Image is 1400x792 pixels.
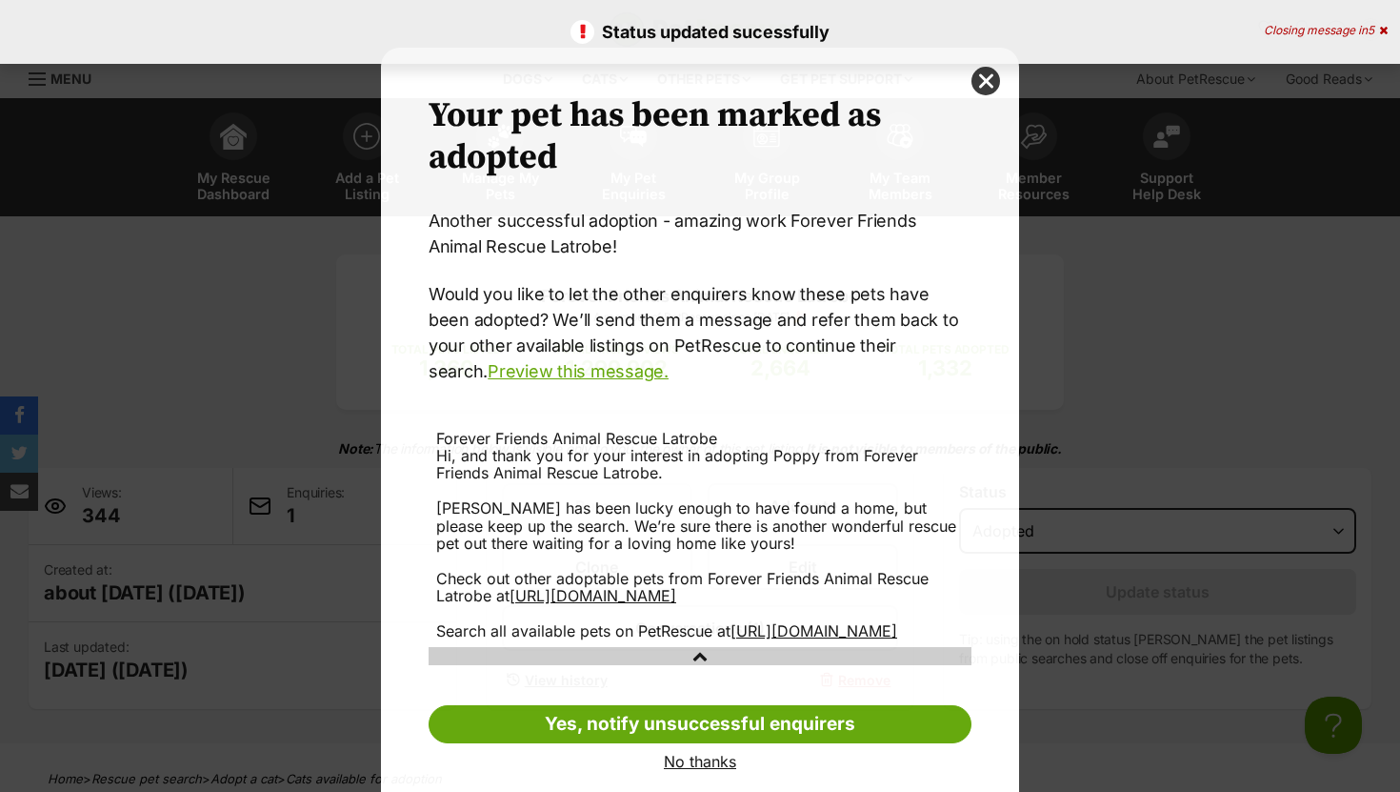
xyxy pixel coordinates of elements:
[971,67,1000,95] button: close
[436,447,964,640] div: Hi, and thank you for your interest in adopting Poppy from Forever Friends Animal Rescue Latrobe....
[429,753,971,770] a: No thanks
[429,95,971,179] h2: Your pet has been marked as adopted
[1264,24,1388,37] div: Closing message in
[429,705,971,743] a: Yes, notify unsuccessful enquirers
[429,208,971,259] p: Another successful adoption - amazing work Forever Friends Animal Rescue Latrobe!
[429,281,971,384] p: Would you like to let the other enquirers know these pets have been adopted? We’ll send them a me...
[1368,23,1374,37] span: 5
[19,19,1381,45] p: Status updated sucessfully
[436,429,717,448] span: Forever Friends Animal Rescue Latrobe
[488,361,669,381] a: Preview this message.
[510,586,676,605] a: [URL][DOMAIN_NAME]
[730,621,897,640] a: [URL][DOMAIN_NAME]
